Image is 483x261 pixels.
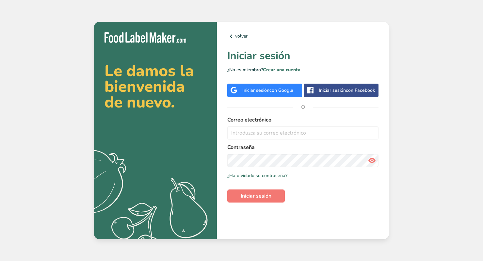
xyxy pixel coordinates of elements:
[293,97,313,117] span: O
[227,143,378,151] label: Contraseña
[263,67,300,73] a: Crear una cuenta
[105,63,206,110] h2: Le damos la bienvenida de nuevo.
[227,172,287,179] a: ¿Ha olvidado su contraseña?
[227,66,378,73] p: ¿No es miembro?
[227,32,378,40] a: volver
[269,87,293,93] span: con Google
[227,116,378,124] label: Correo electrónico
[227,126,378,139] input: Introduzca su correo electrónico
[242,87,293,94] div: Iniciar sesión
[319,87,375,94] div: Iniciar sesión
[241,192,271,200] span: Iniciar sesión
[346,87,375,93] span: con Facebook
[227,48,378,64] h1: Iniciar sesión
[227,189,285,203] button: Iniciar sesión
[105,32,186,43] img: Food Label Maker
